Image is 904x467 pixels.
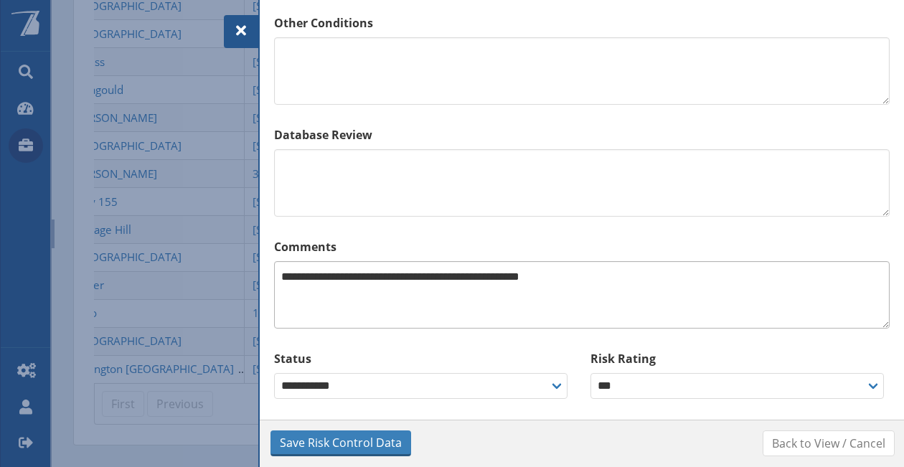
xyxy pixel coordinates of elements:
span: Save Risk Control Data [280,434,402,451]
label: Database Review [274,126,890,143]
button: Save Risk Control Data [270,430,411,456]
label: Other Conditions [274,14,890,32]
label: Status [274,350,573,367]
label: Risk Rating [590,350,890,367]
a: Back to View / Cancel [763,430,895,456]
label: Comments [274,238,890,255]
